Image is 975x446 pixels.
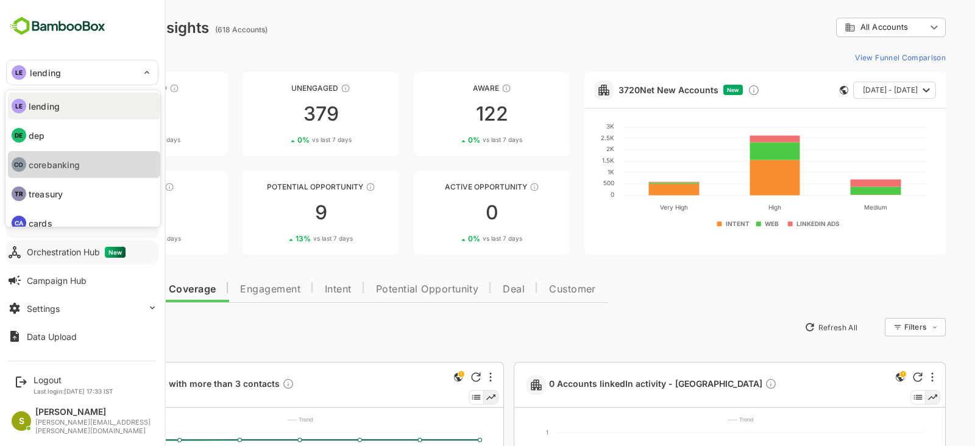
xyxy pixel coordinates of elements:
div: This card does not support filter and segments [797,86,806,94]
div: These accounts are warm, further nurturing would qualify them to MQAs [122,182,132,192]
div: Description not present [239,378,252,392]
text: 1 [503,429,506,436]
div: DE [12,128,26,143]
div: Description not present [722,378,734,392]
text: 0 [568,191,572,198]
div: Refresh [870,372,880,382]
a: EngagedThese accounts are warm, further nurturing would qualify them to MQAs2111%vs last 7 days [29,171,185,255]
button: Refresh All [756,317,820,337]
span: Intent [282,285,309,294]
div: 0 % [425,135,480,144]
a: Active OpportunityThese accounts have open opportunities which might be at any of the Sales Stage... [371,171,527,255]
p: corebanking [29,158,80,171]
div: More [447,372,449,382]
div: Aware [371,83,527,93]
span: Engagement [197,285,258,294]
span: vs last 7 days [271,234,310,243]
div: All Accounts [802,22,884,33]
div: CO [12,157,26,172]
p: treasury [29,188,63,200]
span: vs last 7 days [269,135,309,144]
div: 0 % [425,234,480,243]
div: 9 [200,203,356,222]
text: High [726,204,739,211]
div: These accounts are MQAs and can be passed on to Inside Sales [323,182,333,192]
div: Discover new ICP-fit accounts showing engagement — via intent surges, anonymous website visits, L... [705,84,717,96]
div: Active Opportunity [371,182,527,191]
div: Filters [862,322,884,331]
div: These accounts have not been engaged with for a defined time period [127,83,136,93]
text: 2K [564,145,572,152]
div: Potential Opportunity [200,182,356,191]
a: 0 Accounts linkedIn activity - [GEOGRAPHIC_DATA]Description not present [506,378,739,392]
div: 0 % [255,135,309,144]
div: 379 [200,104,356,124]
a: UnengagedThese accounts have not shown enough engagement and need nurturing3790%vs last 7 days [200,72,356,156]
div: CA [12,216,26,230]
div: 122 [371,104,527,124]
div: 3 % [83,135,138,144]
div: TR [12,186,26,201]
span: vs last 7 days [99,234,138,243]
span: Potential Opportunity [333,285,436,294]
div: 11 % [83,234,138,243]
text: ---- Trend [685,416,711,423]
text: Very High [617,204,645,211]
a: Potential OpportunityThese accounts are MQAs and can be passed on to Inside Sales913%vs last 7 days [200,171,356,255]
div: 13 % [253,234,310,243]
button: [DATE] - [DATE] [810,82,893,99]
text: WEB [722,220,736,227]
span: All Accounts [818,23,865,32]
div: These accounts have open opportunities which might be at any of the Sales Stages [487,182,497,192]
ag: (618 Accounts) [172,25,229,34]
text: LINKEDIN ADS [754,220,797,227]
a: UnreachedThese accounts have not been engaged with for a defined time period873%vs last 7 days [29,72,185,156]
div: 0 [371,203,527,222]
p: cards [29,217,52,230]
span: Customer [506,285,553,294]
div: Refresh [428,372,438,382]
text: 500 [561,179,572,186]
span: Deal [460,285,482,294]
span: 453 Accounts with more than 3 contacts [65,378,252,392]
span: vs last 7 days [98,135,138,144]
span: 0 Accounts linkedIn activity - [GEOGRAPHIC_DATA] [506,378,734,392]
p: lending [29,100,60,113]
div: More [888,372,891,382]
text: 500 [55,429,66,436]
span: vs last 7 days [440,234,480,243]
text: Medium [821,204,845,211]
div: This is a global insight. Segment selection is not applicable for this view [408,370,423,386]
span: [DATE] - [DATE] [820,82,875,98]
a: 453 Accounts with more than 3 contactsDescription not present [65,378,257,392]
div: All Accounts [793,16,903,40]
span: New [684,87,697,93]
p: dep [29,129,44,142]
div: This is a global insight. Segment selection is not applicable for this view [850,370,865,386]
div: These accounts have just entered the buying cycle and need further nurturing [459,83,469,93]
span: vs last 7 days [440,135,480,144]
div: Filters [860,316,903,338]
text: ---- Trend [244,416,271,423]
div: Dashboard Insights [29,19,166,37]
div: Engaged [29,182,185,191]
a: AwareThese accounts have just entered the buying cycle and need further nurturing1220%vs last 7 days [371,72,527,156]
text: 1K [565,168,572,175]
div: LE [12,99,26,113]
div: Unreached [29,83,185,93]
div: These accounts have not shown enough engagement and need nurturing [298,83,308,93]
div: 21 [29,203,185,222]
button: View Funnel Comparison [807,48,903,67]
div: 87 [29,104,185,124]
span: Data Quality and Coverage [41,285,173,294]
text: 1.5K [559,157,572,164]
div: Unengaged [200,83,356,93]
a: 3720Net New Accounts [576,85,676,95]
text: 3K [564,122,572,130]
button: New Insights [29,316,118,338]
text: 2.5K [558,134,572,141]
